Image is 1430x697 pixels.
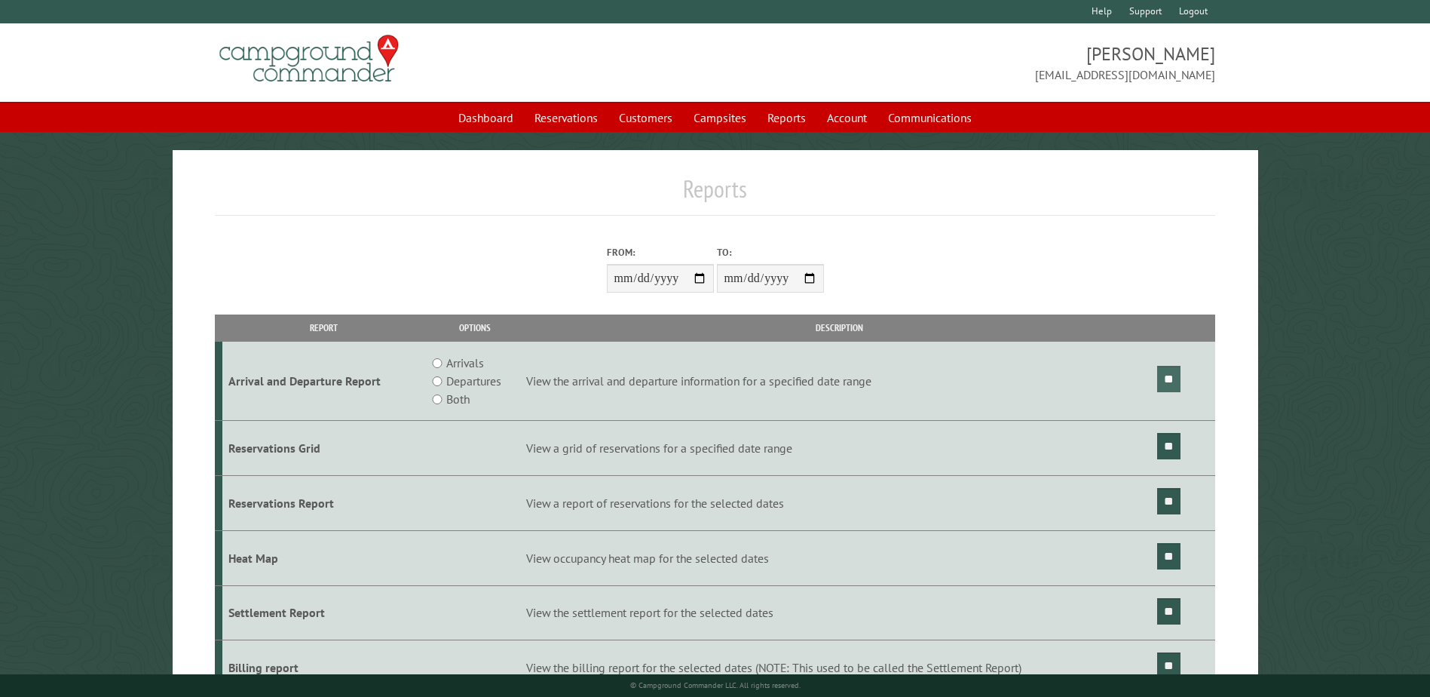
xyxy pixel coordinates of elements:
[524,530,1155,585] td: View occupancy heat map for the selected dates
[524,585,1155,640] td: View the settlement report for the selected dates
[684,103,755,132] a: Campsites
[425,315,523,341] th: Options
[222,640,425,695] td: Billing report
[222,530,425,585] td: Heat Map
[524,315,1155,341] th: Description
[215,29,403,88] img: Campground Commander
[222,315,425,341] th: Report
[818,103,876,132] a: Account
[449,103,522,132] a: Dashboard
[446,390,470,408] label: Both
[610,103,681,132] a: Customers
[607,245,714,259] label: From:
[446,372,501,390] label: Departures
[717,245,824,259] label: To:
[215,174,1214,216] h1: Reports
[524,342,1155,421] td: View the arrival and departure information for a specified date range
[222,475,425,530] td: Reservations Report
[524,475,1155,530] td: View a report of reservations for the selected dates
[525,103,607,132] a: Reservations
[222,585,425,640] td: Settlement Report
[222,421,425,476] td: Reservations Grid
[524,640,1155,695] td: View the billing report for the selected dates (NOTE: This used to be called the Settlement Report)
[524,421,1155,476] td: View a grid of reservations for a specified date range
[222,342,425,421] td: Arrival and Departure Report
[446,354,484,372] label: Arrivals
[879,103,981,132] a: Communications
[630,680,801,690] small: © Campground Commander LLC. All rights reserved.
[715,41,1215,84] span: [PERSON_NAME] [EMAIL_ADDRESS][DOMAIN_NAME]
[758,103,815,132] a: Reports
